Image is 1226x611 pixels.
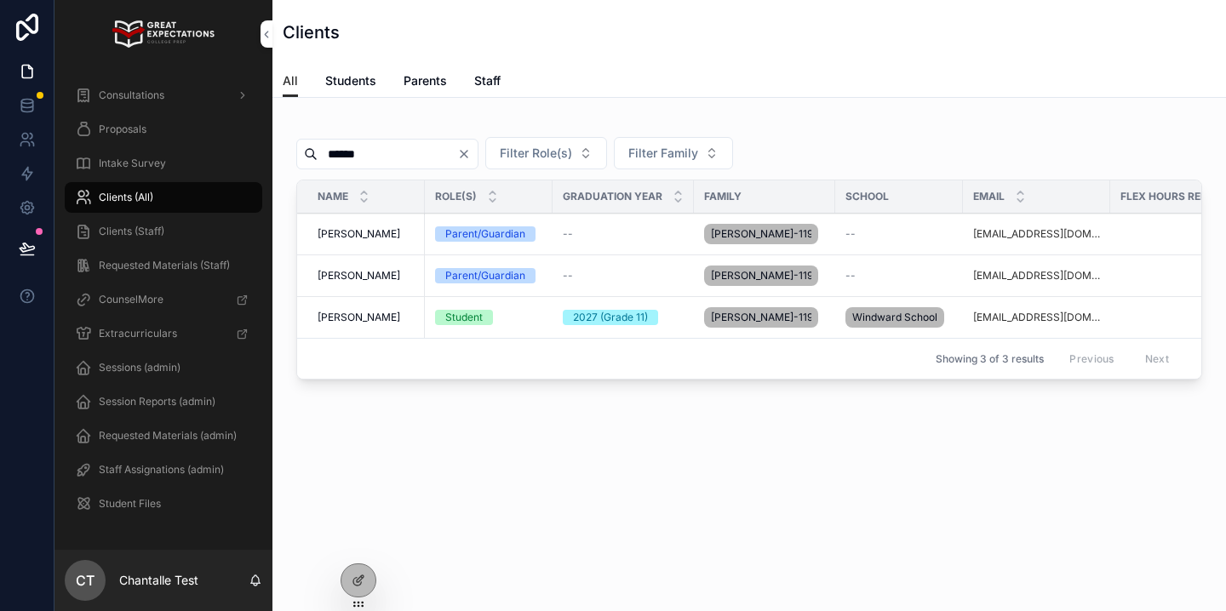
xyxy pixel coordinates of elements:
[99,395,215,408] span: Session Reports (admin)
[435,226,542,242] a: Parent/Guardian
[99,327,177,340] span: Extracurriculars
[99,293,163,306] span: CounselMore
[563,227,573,241] span: --
[973,190,1005,203] span: Email
[283,72,298,89] span: All
[99,429,237,443] span: Requested Materials (admin)
[474,72,501,89] span: Staff
[711,227,811,241] span: [PERSON_NAME]-119
[445,310,483,325] div: Student
[99,361,180,374] span: Sessions (admin)
[563,190,662,203] span: Graduation Year
[318,227,400,241] span: [PERSON_NAME]
[435,190,477,203] span: Role(s)
[54,68,272,541] div: scrollable content
[65,420,262,451] a: Requested Materials (admin)
[99,89,164,102] span: Consultations
[404,72,447,89] span: Parents
[573,310,648,325] div: 2027 (Grade 11)
[65,182,262,213] a: Clients (All)
[76,570,95,591] span: CT
[283,66,298,98] a: All
[845,190,889,203] span: School
[65,386,262,417] a: Session Reports (admin)
[704,304,825,331] a: [PERSON_NAME]-119
[325,72,376,89] span: Students
[119,572,198,589] p: Chantalle Test
[325,66,376,100] a: Students
[614,137,733,169] button: Select Button
[474,66,501,100] a: Staff
[65,352,262,383] a: Sessions (admin)
[318,311,415,324] a: [PERSON_NAME]
[485,137,607,169] button: Select Button
[936,352,1044,366] span: Showing 3 of 3 results
[845,227,953,241] a: --
[973,311,1100,324] a: [EMAIL_ADDRESS][DOMAIN_NAME]
[99,463,224,477] span: Staff Assignations (admin)
[99,123,146,136] span: Proposals
[445,226,525,242] div: Parent/Guardian
[283,20,340,44] h1: Clients
[435,310,542,325] a: Student
[65,454,262,485] a: Staff Assignations (admin)
[973,227,1100,241] a: [EMAIL_ADDRESS][DOMAIN_NAME]
[704,220,825,248] a: [PERSON_NAME]-119
[65,284,262,315] a: CounselMore
[435,268,542,283] a: Parent/Guardian
[65,488,262,519] a: Student Files
[628,145,698,162] span: Filter Family
[99,259,230,272] span: Requested Materials (Staff)
[704,262,825,289] a: [PERSON_NAME]-119
[65,216,262,247] a: Clients (Staff)
[318,190,348,203] span: Name
[99,191,153,204] span: Clients (All)
[318,269,415,283] a: [PERSON_NAME]
[404,66,447,100] a: Parents
[65,80,262,111] a: Consultations
[711,311,811,324] span: [PERSON_NAME]-119
[457,147,478,161] button: Clear
[973,269,1100,283] a: [EMAIL_ADDRESS][DOMAIN_NAME]
[563,269,573,283] span: --
[711,269,811,283] span: [PERSON_NAME]-119
[563,310,684,325] a: 2027 (Grade 11)
[318,311,400,324] span: [PERSON_NAME]
[852,311,937,324] span: Windward School
[318,227,415,241] a: [PERSON_NAME]
[845,227,856,241] span: --
[318,269,400,283] span: [PERSON_NAME]
[445,268,525,283] div: Parent/Guardian
[65,250,262,281] a: Requested Materials (Staff)
[65,114,262,145] a: Proposals
[845,269,856,283] span: --
[704,190,742,203] span: Family
[845,269,953,283] a: --
[65,318,262,349] a: Extracurriculars
[563,269,684,283] a: --
[99,497,161,511] span: Student Files
[99,225,164,238] span: Clients (Staff)
[500,145,572,162] span: Filter Role(s)
[99,157,166,170] span: Intake Survey
[112,20,214,48] img: App logo
[563,227,684,241] a: --
[845,304,953,331] a: Windward School
[65,148,262,179] a: Intake Survey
